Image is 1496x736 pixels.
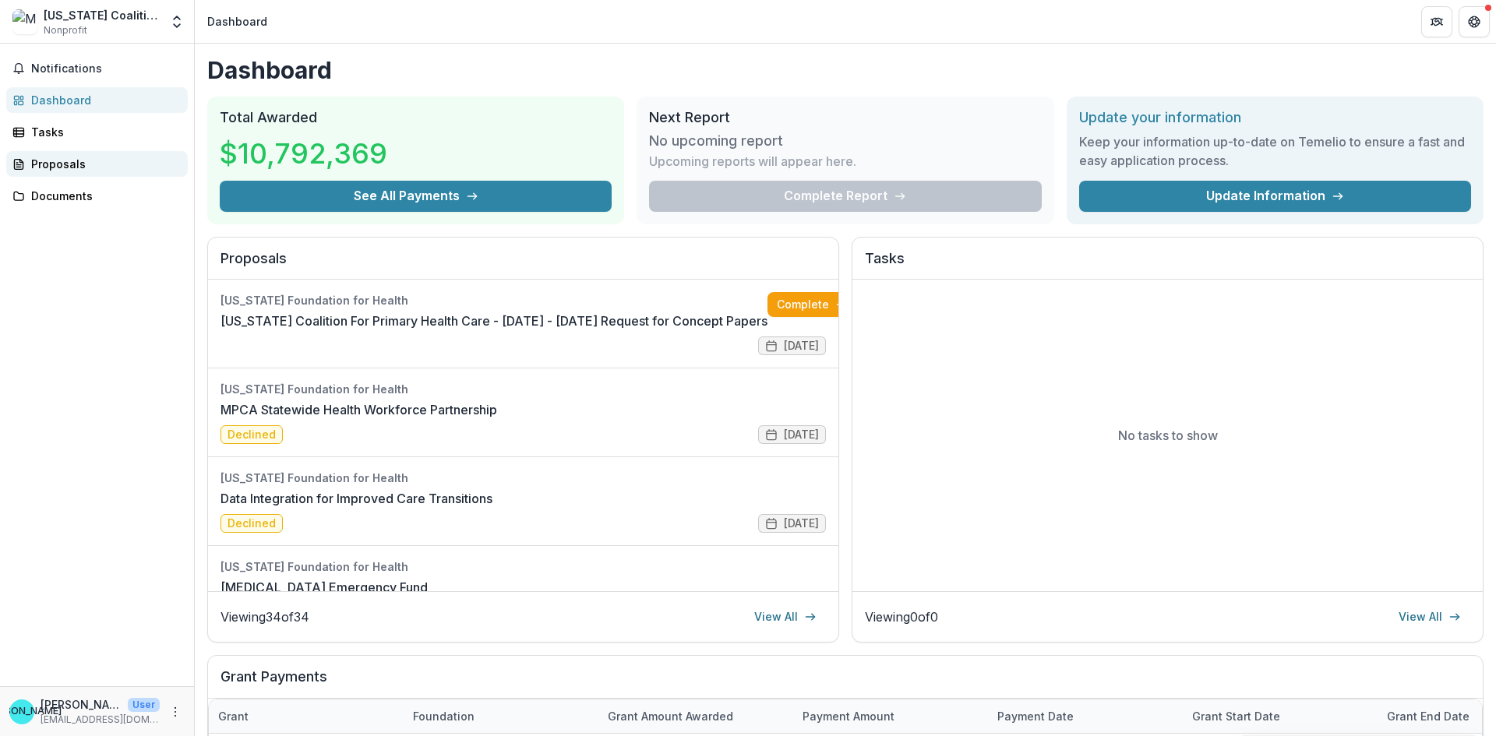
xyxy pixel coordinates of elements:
button: More [166,703,185,721]
h3: No upcoming report [649,132,783,150]
span: Nonprofit [44,23,87,37]
a: Update Information [1079,181,1471,212]
div: Grant start date [1183,699,1378,733]
div: Foundation [404,708,484,724]
p: Viewing 0 of 0 [865,607,938,626]
div: Dashboard [207,13,267,30]
a: Proposals [6,151,188,177]
span: Notifications [31,62,182,76]
div: [US_STATE] Coalition For Primary Health Care [44,7,160,23]
div: Foundation [404,699,598,733]
p: [EMAIL_ADDRESS][DOMAIN_NAME] [41,713,160,727]
div: Grant [209,708,258,724]
a: Data Integration for Improved Care Transitions [221,489,492,508]
h2: Next Report [649,109,1041,126]
div: Dashboard [31,92,175,108]
a: [US_STATE] Coalition For Primary Health Care - [DATE] - [DATE] Request for Concept Papers [221,312,767,330]
div: Payment Amount [793,708,904,724]
h3: Keep your information up-to-date on Temelio to ensure a fast and easy application process. [1079,132,1471,170]
img: Missouri Coalition For Primary Health Care [12,9,37,34]
a: Dashboard [6,87,188,113]
div: Grant end date [1378,708,1479,724]
p: No tasks to show [1118,426,1218,445]
div: Grant amount awarded [598,708,743,724]
h2: Proposals [221,250,826,280]
div: Payment date [988,699,1183,733]
nav: breadcrumb [201,10,273,33]
a: MPCA Statewide Health Workforce Partnership [221,400,497,419]
p: Viewing 34 of 34 [221,607,309,626]
a: Complete [767,292,857,317]
button: Notifications [6,56,188,81]
div: Payment date [988,708,1083,724]
button: See All Payments [220,181,612,212]
div: Grant amount awarded [598,699,793,733]
a: Documents [6,183,188,209]
h3: $10,792,369 [220,132,387,174]
div: Proposals [31,156,175,172]
button: Get Help [1459,6,1490,37]
h1: Dashboard [207,56,1484,84]
a: View All [1389,604,1470,629]
h2: Grant Payments [221,668,1470,698]
a: View All [745,604,826,629]
a: Tasks [6,119,188,145]
div: Grant [209,699,404,733]
h2: Total Awarded [220,109,612,126]
h2: Tasks [865,250,1470,280]
p: [PERSON_NAME] [41,696,122,713]
div: Payment Amount [793,699,988,733]
button: Partners [1421,6,1452,37]
button: Open entity switcher [166,6,188,37]
p: Upcoming reports will appear here. [649,152,856,171]
div: Grant start date [1183,708,1290,724]
div: Documents [31,188,175,204]
p: User [128,698,160,712]
div: Tasks [31,124,175,140]
h2: Update your information [1079,109,1471,126]
a: [MEDICAL_DATA] Emergency Fund [221,578,428,597]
